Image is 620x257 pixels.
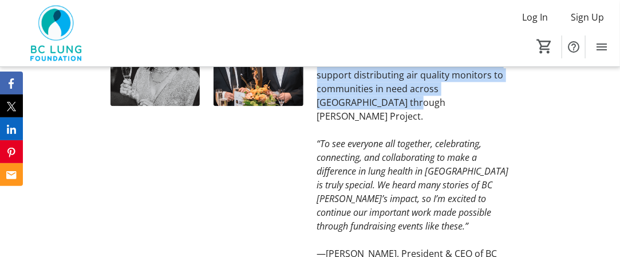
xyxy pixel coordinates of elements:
button: Cart [534,36,555,57]
em: “To see everyone all together, celebrating, connecting, and collaborating to make a difference in... [317,137,509,232]
span: Log In [522,10,548,24]
button: Help [562,35,585,58]
button: Menu [590,35,613,58]
span: Sign Up [571,10,604,24]
img: BC Lung Foundation's Logo [7,5,109,62]
button: Sign Up [562,8,613,26]
button: Log In [513,8,557,26]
